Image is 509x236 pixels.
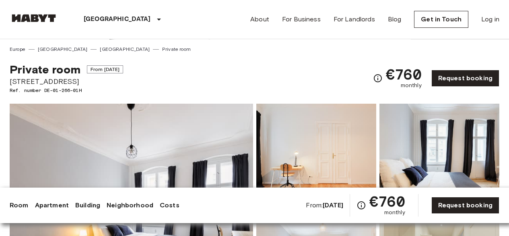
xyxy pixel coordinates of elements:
[334,15,375,24] a: For Landlords
[10,63,80,76] span: Private room
[84,15,151,24] p: [GEOGRAPHIC_DATA]
[10,76,123,87] span: [STREET_ADDRESS]
[431,197,499,214] a: Request booking
[481,15,499,24] a: Log in
[10,14,58,22] img: Habyt
[10,87,123,94] span: Ref. number DE-01-266-01H
[401,81,422,90] span: monthly
[160,200,179,210] a: Costs
[388,15,402,24] a: Blog
[384,209,405,217] span: monthly
[75,200,100,210] a: Building
[323,201,343,209] b: [DATE]
[100,46,150,53] a: [GEOGRAPHIC_DATA]
[357,200,366,210] svg: Check cost overview for full price breakdown. Please note that discounts apply to new joiners onl...
[35,200,69,210] a: Apartment
[250,15,269,24] a: About
[10,200,29,210] a: Room
[282,15,321,24] a: For Business
[414,11,468,28] a: Get in Touch
[373,73,383,83] svg: Check cost overview for full price breakdown. Please note that discounts apply to new joiners onl...
[256,104,376,209] img: Picture of unit DE-01-266-01H
[379,104,499,209] img: Picture of unit DE-01-266-01H
[162,46,191,53] a: Private room
[10,46,25,53] a: Europe
[38,46,88,53] a: [GEOGRAPHIC_DATA]
[386,67,422,81] span: €760
[431,70,499,87] a: Request booking
[306,201,343,210] span: From:
[87,65,124,73] span: From [DATE]
[369,194,405,209] span: €760
[107,200,153,210] a: Neighborhood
